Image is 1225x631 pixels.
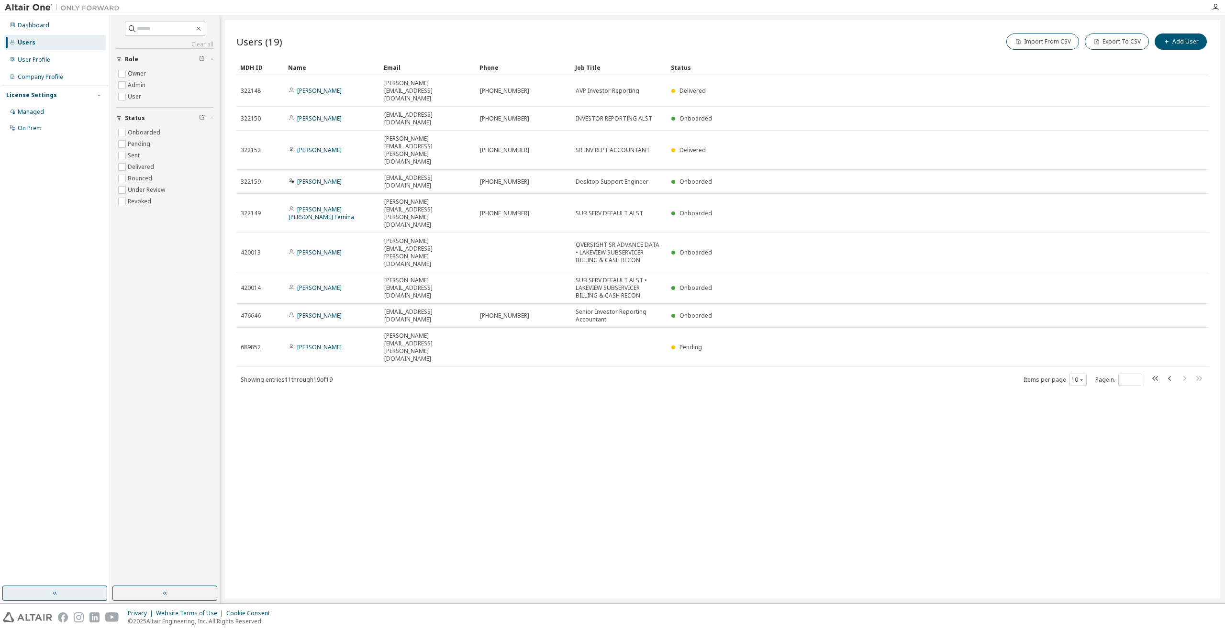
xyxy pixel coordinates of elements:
[18,39,35,46] div: Users
[671,60,1159,75] div: Status
[1071,376,1084,384] button: 10
[679,343,702,351] span: Pending
[199,114,205,122] span: Clear filter
[6,91,57,99] div: License Settings
[241,87,261,95] span: 322148
[128,68,148,79] label: Owner
[241,376,333,384] span: Showing entries 11 through 19 of 19
[1085,33,1149,50] button: Export To CSV
[128,173,154,184] label: Bounced
[240,60,280,75] div: MDH ID
[199,55,205,63] span: Clear filter
[576,146,650,154] span: SR INV REPT ACCOUNTANT
[480,312,529,320] span: [PHONE_NUMBER]
[18,108,44,116] div: Managed
[297,311,342,320] a: [PERSON_NAME]
[289,205,354,221] a: [PERSON_NAME] [PERSON_NAME] Femina
[156,609,226,617] div: Website Terms of Use
[384,332,471,363] span: [PERSON_NAME][EMAIL_ADDRESS][PERSON_NAME][DOMAIN_NAME]
[679,284,712,292] span: Onboarded
[297,284,342,292] a: [PERSON_NAME]
[384,237,471,268] span: [PERSON_NAME][EMAIL_ADDRESS][PERSON_NAME][DOMAIN_NAME]
[384,308,471,323] span: [EMAIL_ADDRESS][DOMAIN_NAME]
[128,138,152,150] label: Pending
[18,22,49,29] div: Dashboard
[241,284,261,292] span: 420014
[18,73,63,81] div: Company Profile
[89,612,100,622] img: linkedin.svg
[128,609,156,617] div: Privacy
[128,184,167,196] label: Under Review
[1024,374,1087,386] span: Items per page
[5,3,124,12] img: Altair One
[105,612,119,622] img: youtube.svg
[116,49,213,70] button: Role
[384,135,471,166] span: [PERSON_NAME][EMAIL_ADDRESS][PERSON_NAME][DOMAIN_NAME]
[679,209,712,217] span: Onboarded
[575,60,663,75] div: Job Title
[125,55,138,63] span: Role
[297,177,342,186] a: [PERSON_NAME]
[480,87,529,95] span: [PHONE_NUMBER]
[226,609,276,617] div: Cookie Consent
[241,312,261,320] span: 476646
[384,174,471,189] span: [EMAIL_ADDRESS][DOMAIN_NAME]
[679,177,712,186] span: Onboarded
[576,178,648,186] span: Desktop Support Engineer
[128,91,143,102] label: User
[241,210,261,217] span: 322149
[236,35,282,48] span: Users (19)
[74,612,84,622] img: instagram.svg
[480,210,529,217] span: [PHONE_NUMBER]
[576,210,643,217] span: SUB SERV DEFAULT ALST
[480,115,529,122] span: [PHONE_NUMBER]
[18,124,42,132] div: On Prem
[576,115,652,122] span: INVESTOR REPORTING ALST
[18,56,50,64] div: User Profile
[125,114,145,122] span: Status
[679,311,712,320] span: Onboarded
[128,617,276,625] p: © 2025 Altair Engineering, Inc. All Rights Reserved.
[128,161,156,173] label: Delivered
[116,41,213,48] a: Clear all
[58,612,68,622] img: facebook.svg
[576,277,663,299] span: SUB SERV DEFAULT ALST • LAKEVIEW SUBSERVICER BILLING & CASH RECON
[679,114,712,122] span: Onboarded
[1006,33,1079,50] button: Import From CSV
[128,196,153,207] label: Revoked
[479,60,568,75] div: Phone
[241,343,261,351] span: 689852
[384,79,471,102] span: [PERSON_NAME][EMAIL_ADDRESS][DOMAIN_NAME]
[297,114,342,122] a: [PERSON_NAME]
[241,115,261,122] span: 322150
[128,79,147,91] label: Admin
[480,146,529,154] span: [PHONE_NUMBER]
[480,178,529,186] span: [PHONE_NUMBER]
[297,146,342,154] a: [PERSON_NAME]
[288,60,376,75] div: Name
[384,111,471,126] span: [EMAIL_ADDRESS][DOMAIN_NAME]
[384,277,471,299] span: [PERSON_NAME][EMAIL_ADDRESS][DOMAIN_NAME]
[128,127,162,138] label: Onboarded
[128,150,142,161] label: Sent
[576,241,663,264] span: OVERSIGHT SR ADVANCE DATA • LAKEVIEW SUBSERVICER BILLING & CASH RECON
[1095,374,1141,386] span: Page n.
[576,308,663,323] span: Senior Investor Reporting Accountant
[679,87,706,95] span: Delivered
[297,248,342,256] a: [PERSON_NAME]
[679,248,712,256] span: Onboarded
[1155,33,1207,50] button: Add User
[241,146,261,154] span: 322152
[384,60,472,75] div: Email
[297,87,342,95] a: [PERSON_NAME]
[116,108,213,129] button: Status
[679,146,706,154] span: Delivered
[576,87,639,95] span: AVP Investor Reporting
[3,612,52,622] img: altair_logo.svg
[241,178,261,186] span: 322159
[241,249,261,256] span: 420013
[297,343,342,351] a: [PERSON_NAME]
[384,198,471,229] span: [PERSON_NAME][EMAIL_ADDRESS][PERSON_NAME][DOMAIN_NAME]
